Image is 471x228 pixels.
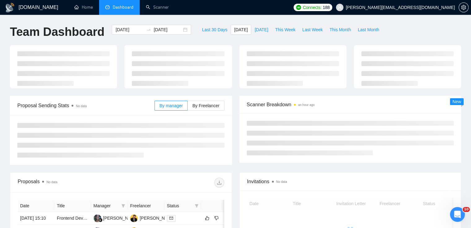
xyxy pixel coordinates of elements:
[326,25,354,35] button: This Month
[146,5,169,10] a: searchScanner
[18,212,54,225] td: [DATE] 15:10
[247,101,454,108] span: Scanner Breakdown
[194,201,200,210] span: filter
[116,26,144,33] input: Start date
[98,218,102,222] img: gigradar-bm.png
[192,103,219,108] span: By Freelancer
[74,5,93,10] a: homeHome
[276,180,287,184] span: No data
[450,207,465,222] iframe: Intercom live chat
[298,103,315,107] time: an hour ago
[5,3,15,13] img: logo
[113,5,133,10] span: Dashboard
[459,5,469,10] a: setting
[459,2,469,12] button: setting
[198,25,231,35] button: Last 30 Days
[202,26,227,33] span: Last 30 Days
[57,216,188,221] a: Frontend Developer for Responsive Web Design (CSS + Elementor)
[323,4,329,11] span: 188
[247,178,454,185] span: Invitations
[128,200,164,212] th: Freelancer
[302,26,323,33] span: Last Week
[91,200,128,212] th: Manager
[94,202,119,209] span: Manager
[275,26,295,33] span: This Week
[213,214,220,222] button: dislike
[354,25,382,35] button: Last Month
[140,215,191,222] div: [PERSON_NAME] Punjabi
[146,27,151,32] span: to
[338,5,342,10] span: user
[205,216,209,221] span: like
[255,26,268,33] span: [DATE]
[17,102,155,109] span: Proposal Sending Stats
[103,215,139,222] div: [PERSON_NAME]
[105,5,110,9] span: dashboard
[329,26,351,33] span: This Month
[159,103,183,108] span: By manager
[203,214,211,222] button: like
[130,215,191,220] a: PP[PERSON_NAME] Punjabi
[251,25,272,35] button: [DATE]
[296,5,301,10] img: upwork-logo.png
[94,214,101,222] img: RS
[46,180,57,184] span: No data
[18,178,121,188] div: Proposals
[10,25,104,39] h1: Team Dashboard
[121,204,125,208] span: filter
[234,26,248,33] span: [DATE]
[299,25,326,35] button: Last Week
[130,214,138,222] img: PP
[54,212,91,225] td: Frontend Developer for Responsive Web Design (CSS + Elementor)
[169,216,173,220] span: mail
[154,26,182,33] input: End date
[452,99,461,104] span: New
[358,26,379,33] span: Last Month
[94,215,139,220] a: RS[PERSON_NAME]
[195,204,198,208] span: filter
[54,200,91,212] th: Title
[76,104,87,108] span: No data
[146,27,151,32] span: swap-right
[120,201,126,210] span: filter
[214,216,219,221] span: dislike
[303,4,321,11] span: Connects:
[459,5,468,10] span: setting
[231,25,251,35] button: [DATE]
[272,25,299,35] button: This Week
[18,200,54,212] th: Date
[463,207,470,212] span: 10
[167,202,192,209] span: Status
